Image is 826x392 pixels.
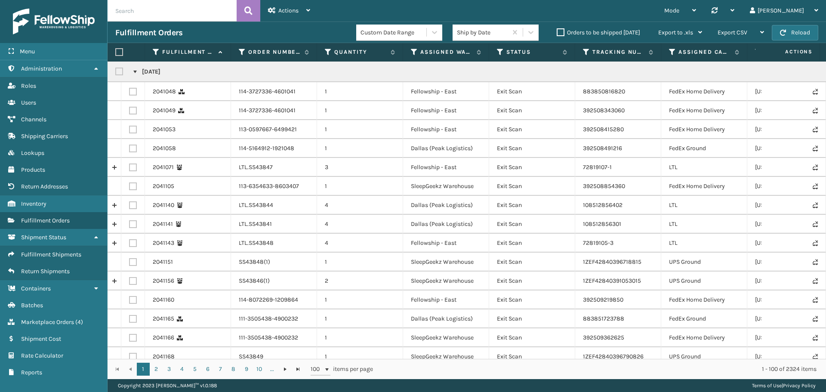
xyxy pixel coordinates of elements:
[21,335,61,343] span: Shipment Cost
[661,328,747,347] td: FedEx Home Delivery
[317,234,403,253] td: 4
[153,315,174,323] a: 2041165
[583,353,644,360] a: 1ZEF42840396790826
[239,352,263,361] a: SS43849
[21,234,66,241] span: Shipment Status
[150,363,163,376] a: 2
[385,365,817,373] div: 1 - 100 of 2324 items
[420,48,472,56] label: Assigned Warehouse
[153,125,176,134] a: 2041053
[21,217,70,224] span: Fulfillment Orders
[661,215,747,234] td: LTL
[21,268,70,275] span: Return Shipments
[664,7,679,14] span: Mode
[153,220,173,228] a: 2041141
[317,101,403,120] td: 1
[661,253,747,272] td: UPS Ground
[239,125,297,134] a: 113-0597667-6499421
[489,234,575,253] td: Exit Scan
[239,239,274,247] a: LTL.SS43848
[575,215,661,234] td: 108512856301
[575,158,661,177] td: 72819107-1
[583,277,641,284] a: 1ZEF42840391053015
[489,253,575,272] td: Exit Scan
[403,158,489,177] td: Fellowship - East
[253,363,266,376] a: 10
[403,309,489,328] td: Dallas (Peak Logistics)
[239,220,272,228] a: LTL.SS43841
[661,309,747,328] td: FedEx Ground
[813,145,818,151] i: Never Shipped
[118,379,217,392] p: Copyright 2023 [PERSON_NAME]™ v 1.0.188
[489,215,575,234] td: Exit Scan
[661,272,747,290] td: UPS Ground
[661,158,747,177] td: LTL
[403,82,489,101] td: Fellowship - East
[21,65,62,72] span: Administration
[295,366,302,373] span: Go to the last page
[813,354,818,360] i: Never Shipped
[813,335,818,341] i: Never Shipped
[758,45,818,59] span: Actions
[813,183,818,189] i: Never Shipped
[317,177,403,196] td: 1
[489,272,575,290] td: Exit Scan
[583,315,624,322] a: 883851723788
[403,101,489,120] td: Fellowship - East
[661,196,747,215] td: LTL
[239,182,299,191] a: 113-6354633-8603407
[457,28,508,37] div: Ship by Date
[227,363,240,376] a: 8
[21,99,36,106] span: Users
[153,277,174,285] a: 2041156
[575,234,661,253] td: 72819105-3
[334,48,386,56] label: Quantity
[583,258,641,265] a: 1ZEF42840396718815
[239,333,298,342] a: 111-3505438-4900232
[317,139,403,158] td: 1
[153,258,173,266] a: 2041151
[21,302,43,309] span: Batches
[214,363,227,376] a: 7
[557,29,640,36] label: Orders to be shipped [DATE]
[813,221,818,227] i: Never Shipped
[317,272,403,290] td: 2
[317,253,403,272] td: 1
[403,347,489,366] td: SleepGeekz Warehouse
[772,25,818,40] button: Reload
[317,82,403,101] td: 1
[813,259,818,265] i: Never Shipped
[239,106,296,115] a: 114-3727336-4601041
[311,363,373,376] span: items per page
[21,352,63,359] span: Rate Calculator
[489,139,575,158] td: Exit Scan
[403,177,489,196] td: SleepGeekz Warehouse
[661,347,747,366] td: UPS Ground
[813,164,818,170] i: Never Shipped
[403,328,489,347] td: SleepGeekz Warehouse
[21,251,81,258] span: Fulfillment Shipments
[239,201,273,210] a: LTL.SS43844
[361,28,427,37] div: Custom Date Range
[153,163,174,172] a: 2041071
[583,145,622,152] a: 392508491216
[583,296,623,303] a: 392509219850
[21,369,42,376] span: Reports
[403,120,489,139] td: Fellowship - East
[21,183,68,190] span: Return Addresses
[21,200,46,207] span: Inventory
[813,316,818,322] i: Never Shipped
[311,365,324,373] span: 100
[317,196,403,215] td: 4
[718,29,747,36] span: Export CSV
[813,108,818,114] i: Never Shipped
[489,158,575,177] td: Exit Scan
[403,215,489,234] td: Dallas (Peak Logistics)
[21,149,44,157] span: Lookups
[21,318,74,326] span: Marketplace Orders
[489,101,575,120] td: Exit Scan
[317,347,403,366] td: 1
[21,116,46,123] span: Channels
[661,177,747,196] td: FedEx Home Delivery
[317,120,403,139] td: 1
